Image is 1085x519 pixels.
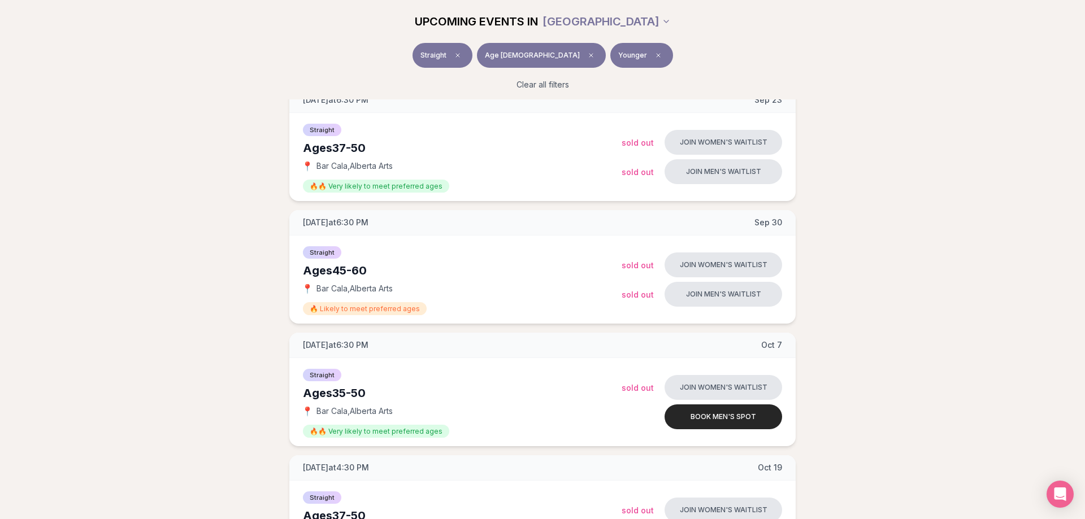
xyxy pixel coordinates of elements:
[413,43,472,68] button: StraightClear event type filter
[451,49,465,62] span: Clear event type filter
[303,180,449,193] span: 🔥🔥 Very likely to meet preferred ages
[303,246,341,259] span: Straight
[303,425,449,438] span: 🔥🔥 Very likely to meet preferred ages
[754,94,782,106] span: Sep 23
[303,491,341,504] span: Straight
[415,14,538,29] span: UPCOMING EVENTS IN
[542,9,671,34] button: [GEOGRAPHIC_DATA]
[622,138,654,147] span: Sold Out
[622,383,654,392] span: Sold Out
[477,43,606,68] button: Age [DEMOGRAPHIC_DATA]Clear age
[652,49,665,62] span: Clear preference
[316,283,393,294] span: Bar Cala , Alberta Arts
[316,405,393,417] span: Bar Cala , Alberta Arts
[303,339,368,351] span: [DATE] at 6:30 PM
[303,369,341,381] span: Straight
[622,260,654,270] span: Sold Out
[303,124,341,136] span: Straight
[303,284,312,293] span: 📍
[665,130,782,155] button: Join women's waitlist
[665,282,782,307] button: Join men's waitlist
[510,72,576,97] button: Clear all filters
[303,140,622,156] div: Ages 37-50
[303,407,312,416] span: 📍
[420,51,446,60] span: Straight
[622,167,654,177] span: Sold Out
[303,162,312,171] span: 📍
[665,159,782,184] button: Join men's waitlist
[1047,481,1074,508] div: Open Intercom Messenger
[303,94,368,106] span: [DATE] at 6:30 PM
[665,252,782,277] button: Join women's waitlist
[618,51,647,60] span: Younger
[754,217,782,228] span: Sep 30
[622,290,654,299] span: Sold Out
[758,462,782,473] span: Oct 19
[584,49,598,62] span: Clear age
[622,505,654,515] span: Sold Out
[316,160,393,172] span: Bar Cala , Alberta Arts
[485,51,580,60] span: Age [DEMOGRAPHIC_DATA]
[665,404,782,429] button: Book men's spot
[303,385,622,401] div: Ages 35-50
[303,217,368,228] span: [DATE] at 6:30 PM
[303,263,622,278] div: Ages 45-60
[303,462,369,473] span: [DATE] at 4:30 PM
[761,339,782,351] span: Oct 7
[665,375,782,400] button: Join women's waitlist
[303,302,427,315] span: 🔥 Likely to meet preferred ages
[610,43,673,68] button: YoungerClear preference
